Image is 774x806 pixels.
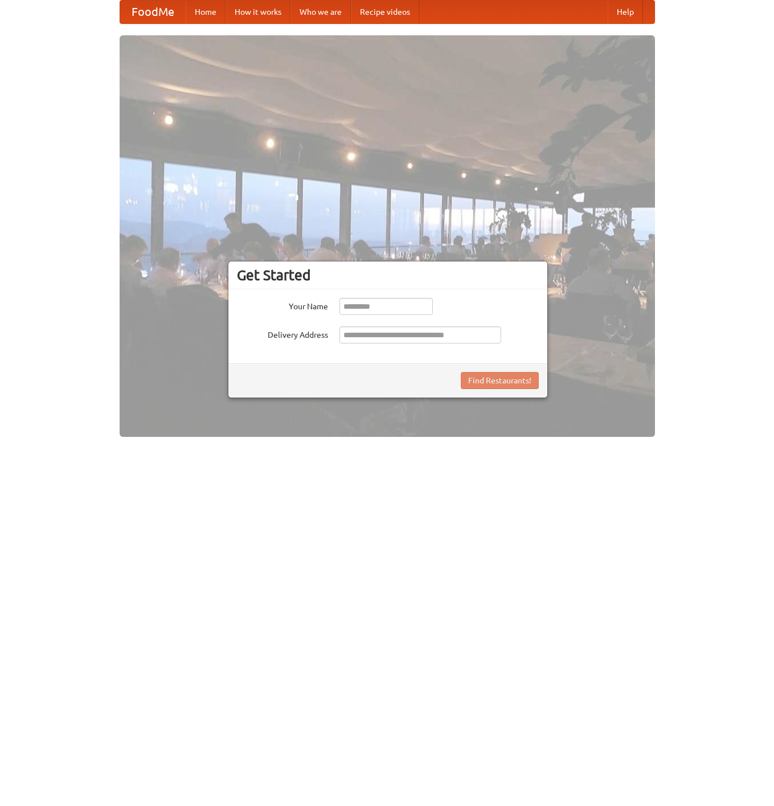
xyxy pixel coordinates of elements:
[237,267,539,284] h3: Get Started
[237,298,328,312] label: Your Name
[226,1,290,23] a: How it works
[608,1,643,23] a: Help
[237,326,328,341] label: Delivery Address
[120,1,186,23] a: FoodMe
[290,1,351,23] a: Who we are
[461,372,539,389] button: Find Restaurants!
[186,1,226,23] a: Home
[351,1,419,23] a: Recipe videos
